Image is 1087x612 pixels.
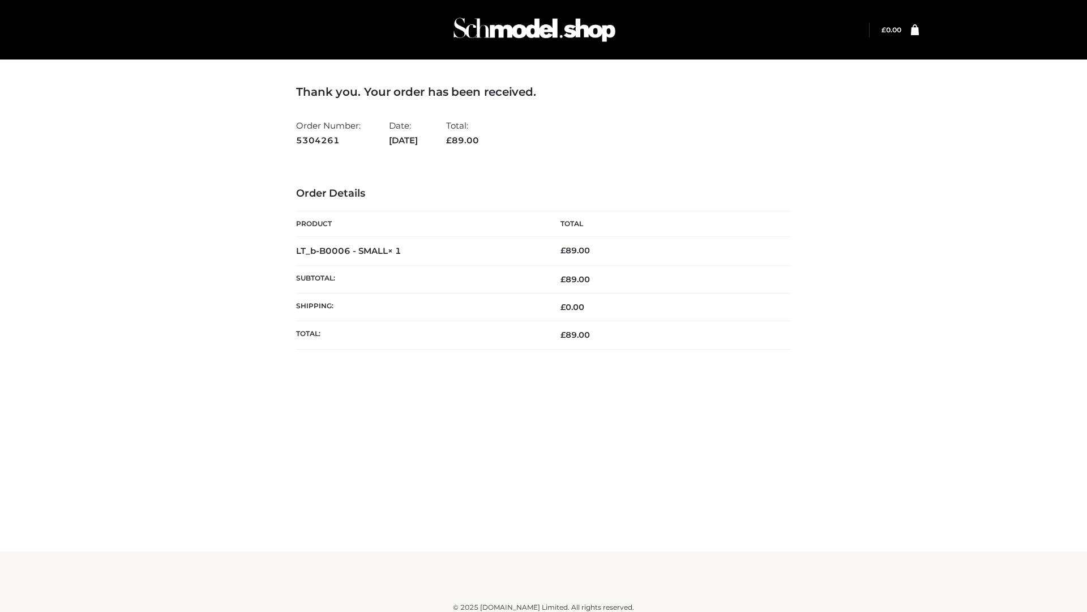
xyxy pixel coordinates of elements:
strong: × 1 [388,245,401,256]
li: Date: [389,116,418,150]
span: £ [560,245,566,256]
bdi: 89.00 [560,245,590,256]
a: £0.00 [881,25,901,34]
th: Shipping: [296,294,543,321]
span: £ [446,135,452,146]
span: £ [881,25,886,34]
th: Subtotal: [296,265,543,293]
span: 89.00 [560,274,590,284]
img: Schmodel Admin 964 [450,7,619,52]
span: 89.00 [560,330,590,340]
th: Total: [296,321,543,349]
span: £ [560,302,566,312]
th: Total [543,211,791,237]
li: Total: [446,116,479,150]
bdi: 0.00 [881,25,901,34]
bdi: 0.00 [560,302,584,312]
span: £ [560,274,566,284]
li: Order Number: [296,116,361,150]
span: £ [560,330,566,340]
th: Product [296,211,543,237]
span: 89.00 [446,135,479,146]
strong: LT_b-B0006 - SMALL [296,245,401,256]
h3: Order Details [296,188,791,200]
strong: 5304261 [296,133,361,148]
h3: Thank you. Your order has been received. [296,85,791,99]
strong: [DATE] [389,133,418,148]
